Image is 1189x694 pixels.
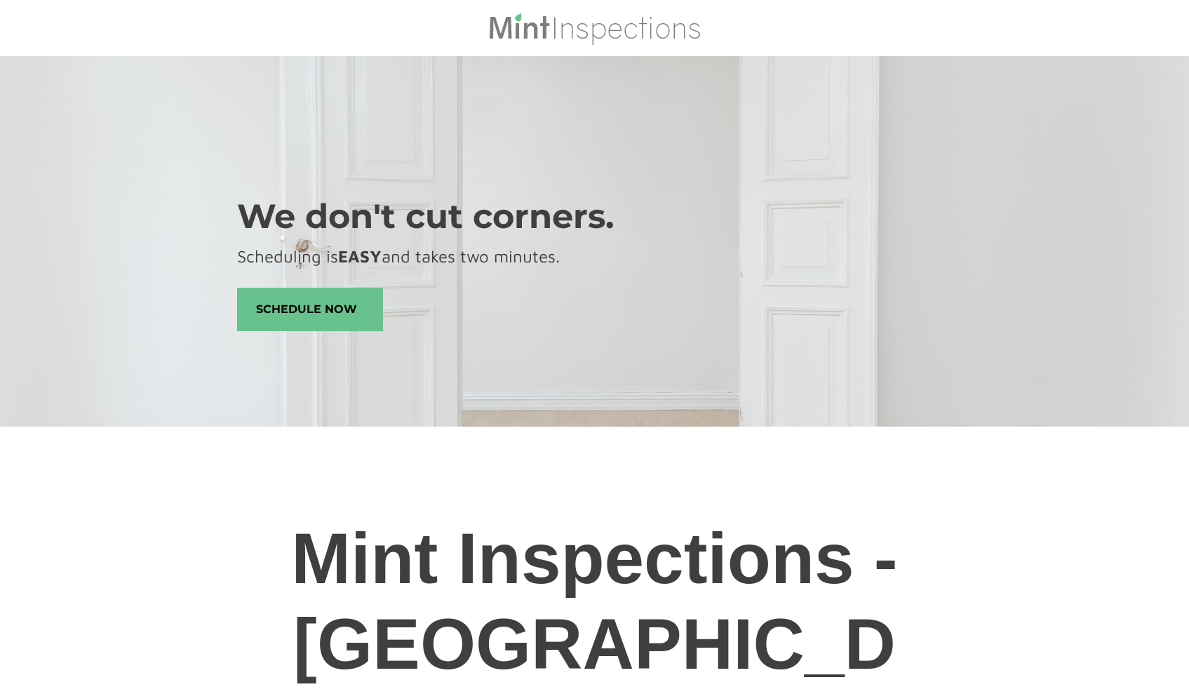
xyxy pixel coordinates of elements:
a: schedule now [237,288,383,331]
font: Scheduling is and takes two minutes. [237,246,560,266]
font: We don't cut corners. [237,196,614,236]
strong: EASY [338,246,382,266]
span: schedule now [238,288,382,331]
img: Mint Inspections [488,11,701,45]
